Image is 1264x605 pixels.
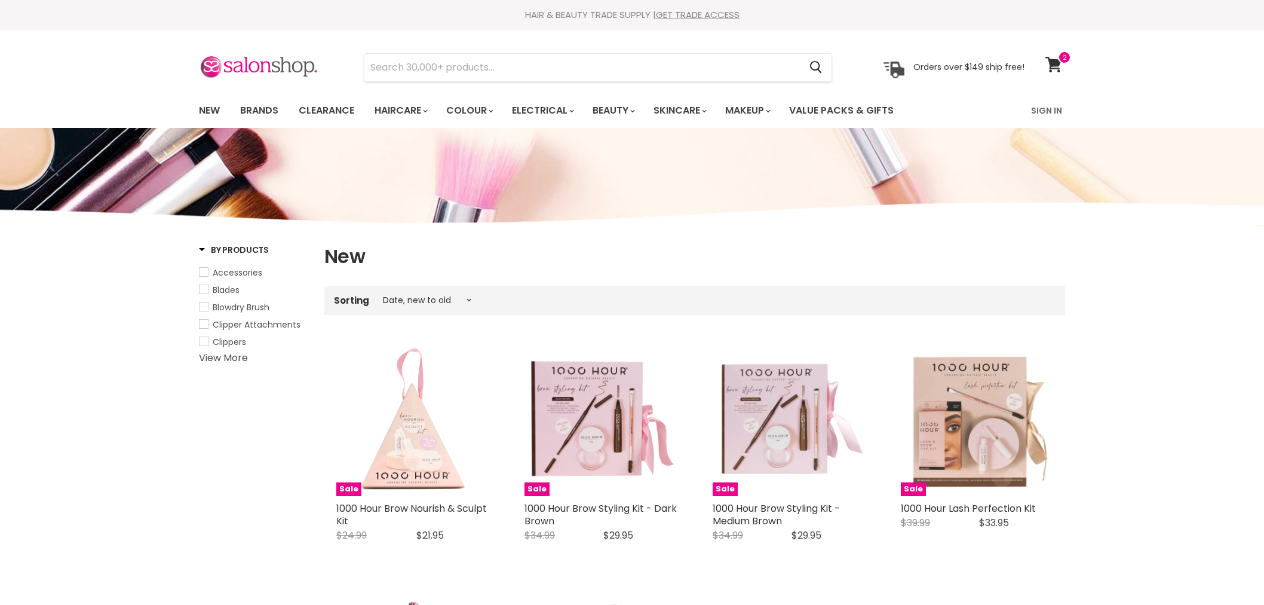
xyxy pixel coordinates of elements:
form: Product [364,53,832,82]
input: Search [364,54,800,81]
span: Clipper Attachments [213,319,300,331]
img: 1000 Hour Brow Styling Kit - Dark Brown [524,344,677,496]
a: New [190,98,229,123]
span: Sale [336,482,361,496]
span: $29.95 [791,528,821,542]
a: GET TRADE ACCESS [656,8,740,21]
a: 1000 Hour Brow Styling Kit - Dark Brown [524,502,677,528]
a: Brands [231,98,287,123]
a: 1000 Hour Brow Styling Kit - Medium Brown [713,502,840,528]
span: Accessories [213,267,262,279]
a: 1000 Hour Brow Styling Kit - Dark Brown 1000 Hour Brow Styling Kit - Dark Brown Sale [524,344,677,496]
span: Blades [213,284,240,296]
span: Sale [901,482,926,496]
a: Clippers [199,335,309,349]
a: Clearance [290,98,363,123]
div: HAIR & BEAUTY TRADE SUPPLY | [184,9,1080,21]
a: Clipper Attachments [199,318,309,331]
span: $34.99 [713,528,743,542]
span: $34.99 [524,528,555,542]
a: Haircare [366,98,435,123]
a: 1000 Hour Lash Perfection Kit 1000 Hour Lash Perfection Kit Sale [901,344,1053,496]
label: Sorting [334,295,369,305]
img: 1000 Hour Brow Styling Kit - Medium Brown [713,344,865,496]
a: Skincare [645,98,714,123]
span: $33.95 [979,516,1009,530]
button: Search [800,54,832,81]
a: Colour [437,98,501,123]
a: Value Packs & Gifts [780,98,903,123]
span: Sale [524,482,550,496]
a: Accessories [199,266,309,279]
a: Electrical [503,98,581,123]
nav: Main [184,93,1080,128]
span: Sale [713,482,738,496]
span: $21.95 [416,528,444,542]
a: View More [199,351,248,365]
h3: By Products [199,244,269,256]
a: Sign In [1024,98,1069,123]
span: Blowdry Brush [213,301,269,313]
p: Orders over $149 ship free! [913,62,1024,72]
ul: Main menu [190,93,964,128]
a: 1000 Hour Brow Nourish & Sculpt Kit 1000 Hour Brow Nourish & Sculpt Kit Sale [336,344,489,496]
a: 1000 Hour Brow Styling Kit - Medium Brown 1000 Hour Brow Styling Kit - Medium Brown Sale [713,344,865,496]
a: 1000 Hour Brow Nourish & Sculpt Kit [336,502,487,528]
span: Clippers [213,336,246,348]
a: Blades [199,283,309,297]
span: $24.99 [336,528,367,542]
a: Makeup [716,98,778,123]
a: Beauty [584,98,642,123]
img: 1000 Hour Brow Nourish & Sculpt Kit [336,344,489,496]
h1: New [324,244,1065,269]
a: Blowdry Brush [199,301,309,314]
a: 1000 Hour Lash Perfection Kit [901,502,1036,515]
span: $39.99 [901,516,930,530]
img: 1000 Hour Lash Perfection Kit [901,344,1053,496]
span: $29.95 [603,528,633,542]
